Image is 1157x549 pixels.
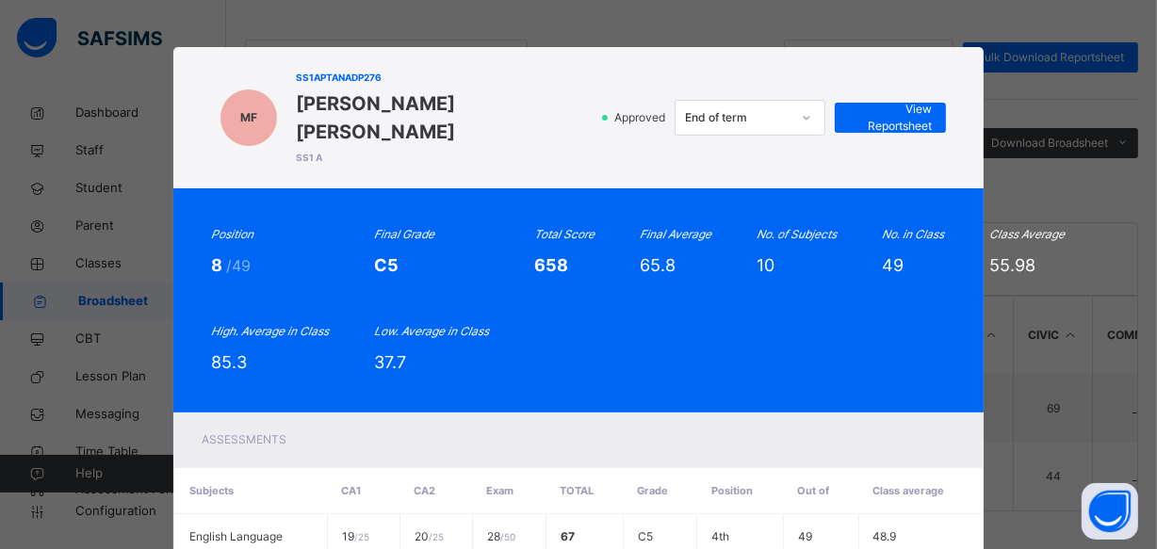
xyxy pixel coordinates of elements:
[189,484,234,497] span: Subjects
[882,255,904,275] span: 49
[296,89,592,146] span: [PERSON_NAME] [PERSON_NAME]
[486,484,513,497] span: Exam
[882,227,944,241] i: No. in Class
[989,255,1035,275] span: 55.98
[989,227,1065,241] i: Class Average
[640,255,676,275] span: 65.8
[757,227,837,241] i: No. of Subjects
[415,529,444,543] span: 20
[849,101,932,135] span: View Reportsheet
[534,255,568,275] span: 658
[226,256,251,275] span: /49
[211,255,226,275] span: 8
[296,151,592,165] span: SS1 A
[872,484,944,497] span: Class average
[429,531,444,542] span: / 25
[341,484,361,497] span: CA1
[374,255,399,275] span: C5
[296,71,592,85] span: SS1APTANADP276
[374,352,406,372] span: 37.7
[202,432,286,446] span: Assessments
[487,529,515,543] span: 28
[500,531,515,542] span: / 50
[374,227,434,241] i: Final Grade
[561,529,575,543] span: 67
[757,255,774,275] span: 10
[560,484,594,497] span: Total
[711,484,753,497] span: Position
[612,109,671,126] span: Approved
[354,531,369,542] span: / 25
[189,529,283,543] span: English Language
[342,529,369,543] span: 19
[211,227,253,241] i: Position
[640,227,711,241] i: Final Average
[798,484,830,497] span: Out of
[685,109,790,126] div: End of term
[374,324,489,338] i: Low. Average in Class
[711,529,729,543] span: 4th
[873,529,897,543] span: 48.9
[414,484,435,497] span: CA2
[798,529,812,543] span: 49
[637,484,668,497] span: Grade
[211,324,329,338] i: High. Average in Class
[240,109,257,126] span: MF
[534,227,595,241] i: Total Score
[638,529,653,543] span: C5
[211,352,247,372] span: 85.3
[1082,483,1138,540] button: Open asap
